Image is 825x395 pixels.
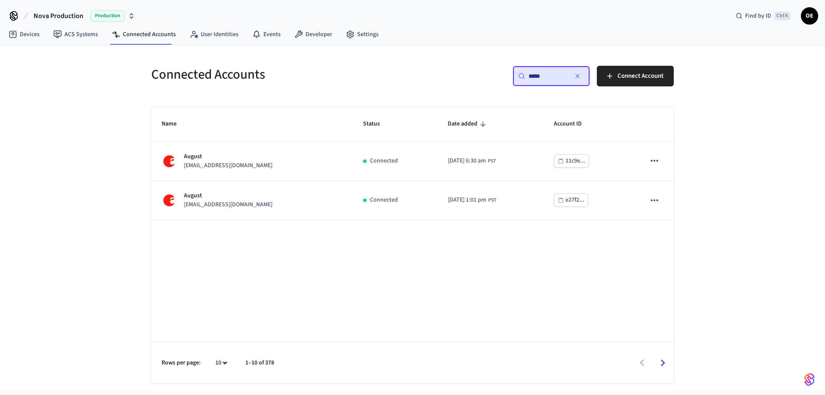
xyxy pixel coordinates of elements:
[804,373,815,386] img: SeamLogoGradient.69752ec5.svg
[488,157,496,165] span: PST
[162,193,177,208] img: August Logo, Square
[151,66,407,83] h5: Connected Accounts
[184,191,272,200] p: August
[370,196,398,205] p: Connected
[745,12,771,20] span: Find by ID
[211,357,232,369] div: 10
[488,196,496,204] span: PST
[565,195,584,205] div: e27f2...
[183,27,245,42] a: User Identities
[90,10,125,21] span: Production
[801,7,818,24] button: OE
[184,152,272,161] p: August
[448,156,496,165] div: Asia/Manila
[597,66,674,86] button: Connect Account
[184,161,272,170] p: [EMAIL_ADDRESS][DOMAIN_NAME]
[184,200,272,209] p: [EMAIL_ADDRESS][DOMAIN_NAME]
[151,107,674,220] table: sticky table
[245,27,287,42] a: Events
[565,156,585,166] div: 11c9e...
[774,12,791,20] span: Ctrl K
[46,27,105,42] a: ACS Systems
[339,27,385,42] a: Settings
[2,27,46,42] a: Devices
[554,154,589,168] button: 11c9e...
[245,358,274,367] p: 1–10 of 378
[105,27,183,42] a: Connected Accounts
[554,117,593,131] span: Account ID
[287,27,339,42] a: Developer
[448,117,489,131] span: Date added
[34,11,83,21] span: Nova Production
[162,358,201,367] p: Rows per page:
[554,193,588,207] button: e27f2...
[448,196,496,205] div: Asia/Manila
[802,8,817,24] span: OE
[448,156,486,165] span: [DATE] 6:30 am
[729,8,797,24] div: Find by IDCtrl K
[653,353,673,373] button: Go to next page
[363,117,391,131] span: Status
[617,70,663,82] span: Connect Account
[162,153,177,169] img: August Logo, Square
[370,156,398,165] p: Connected
[162,117,188,131] span: Name
[448,196,486,205] span: [DATE] 1:01 pm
